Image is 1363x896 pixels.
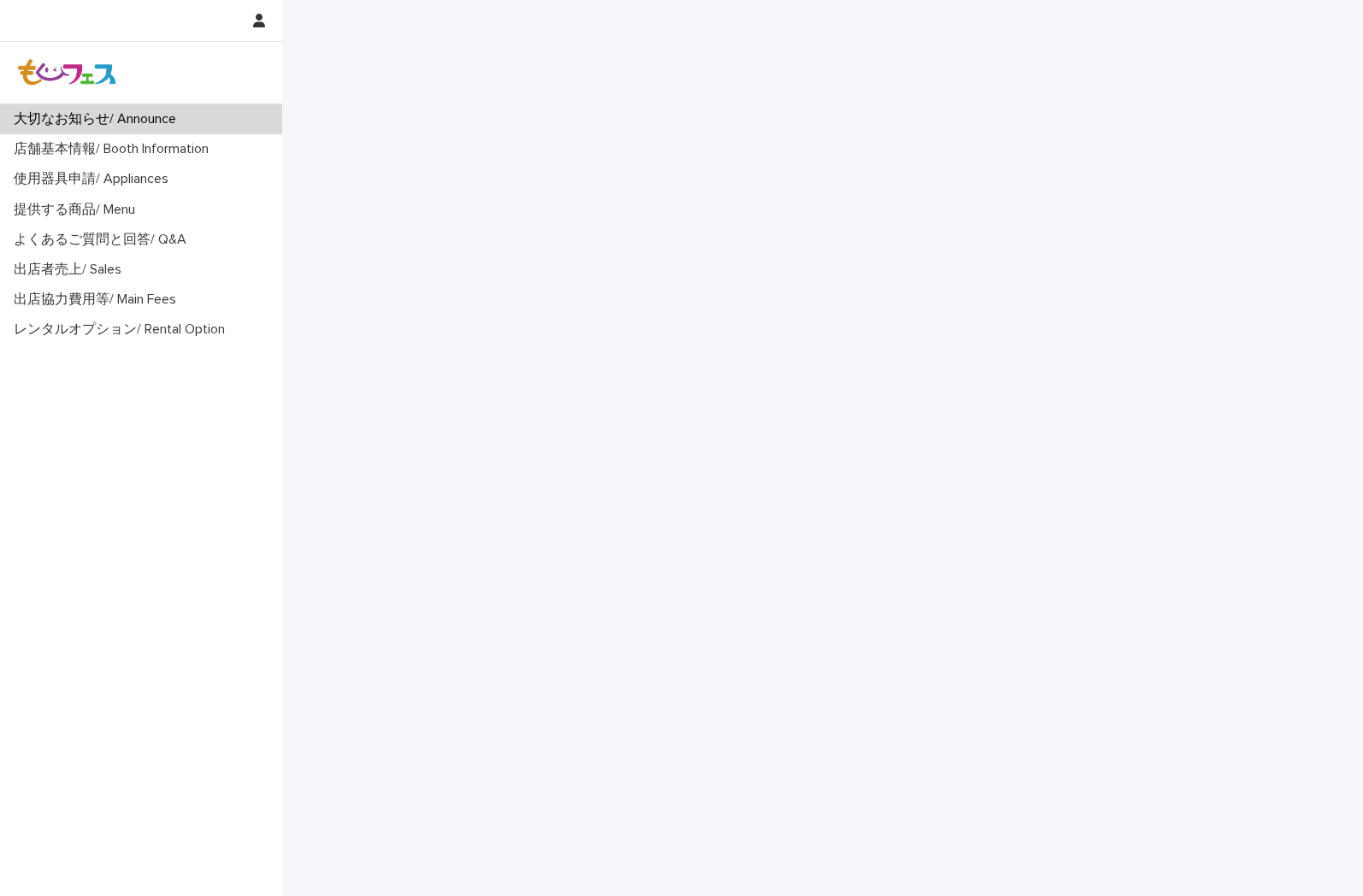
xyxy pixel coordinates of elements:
p: 使用器具申請/ Appliances [7,171,182,187]
p: 出店協力費用等/ Main Fees [7,292,190,308]
p: レンタルオプション/ Rental Option [7,321,239,338]
p: よくあるご質問と回答/ Q&A [7,232,200,248]
p: 提供する商品/ Menu [7,202,149,218]
p: 大切なお知らせ/ Announce [7,111,190,127]
p: 店舗基本情報/ Booth Information [7,141,222,157]
p: 出店者売上/ Sales [7,262,135,278]
img: Z8gcrWHQVC4NX3Wf4olx [14,56,121,90]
